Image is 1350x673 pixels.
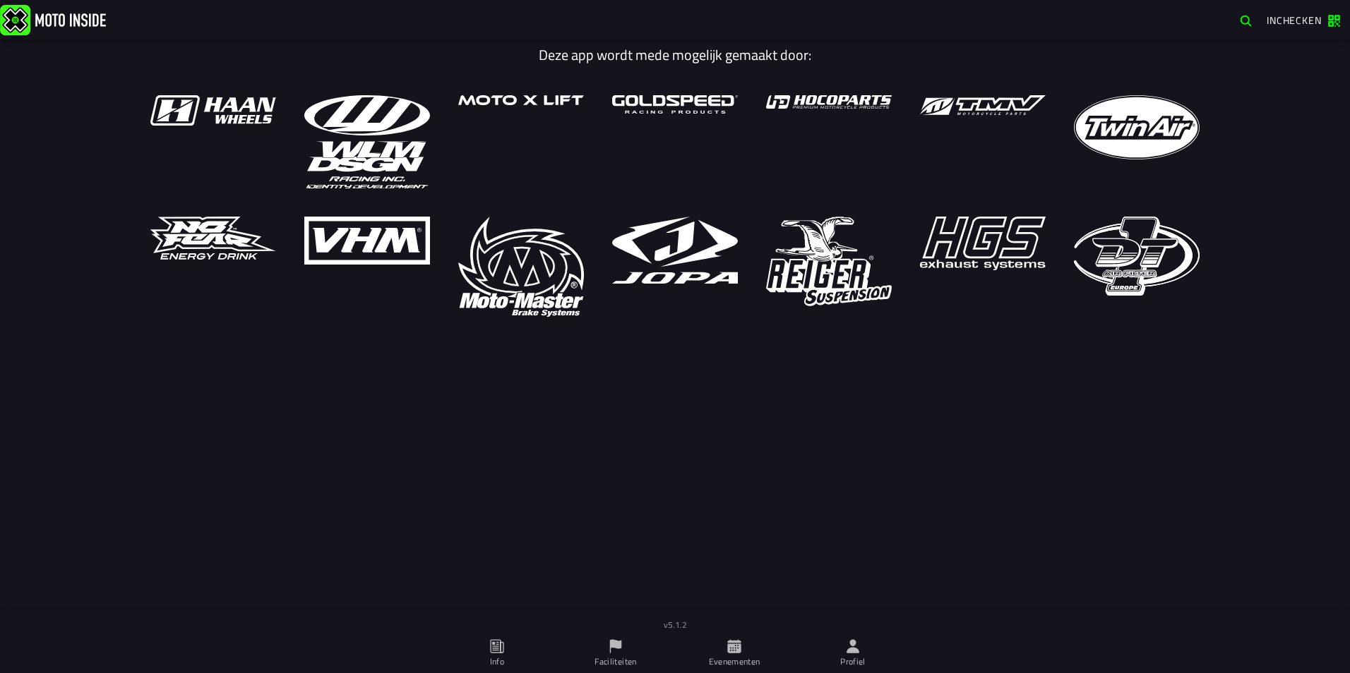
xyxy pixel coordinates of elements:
[1260,8,1347,32] a: Inchecken
[709,655,760,668] ion-label: Evenementen
[304,95,430,188] img: partner-logo
[140,47,1210,63] h1: Deze app wordt mede mogelijk gemaakt door:
[612,95,738,114] img: partner-logo
[1267,13,1322,28] span: Inchecken
[458,95,584,105] img: partner-logo
[1074,95,1200,159] img: partner-logo
[840,655,866,668] ion-label: Profiel
[612,217,738,284] img: partner-logo
[766,217,892,306] img: partner-logo
[595,655,636,668] ion-label: Faciliteiten
[1074,217,1200,296] img: partner-logo
[920,217,1046,270] img: partner-logo
[458,217,584,317] img: partner-logo
[150,95,276,126] img: partner-logo
[304,217,430,265] img: partner-logo
[766,95,892,109] img: partner-logo
[490,655,504,668] ion-label: Info
[150,217,276,260] img: partner-logo
[920,95,1046,115] img: partner-logo
[664,618,687,631] sub: v5.1.2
